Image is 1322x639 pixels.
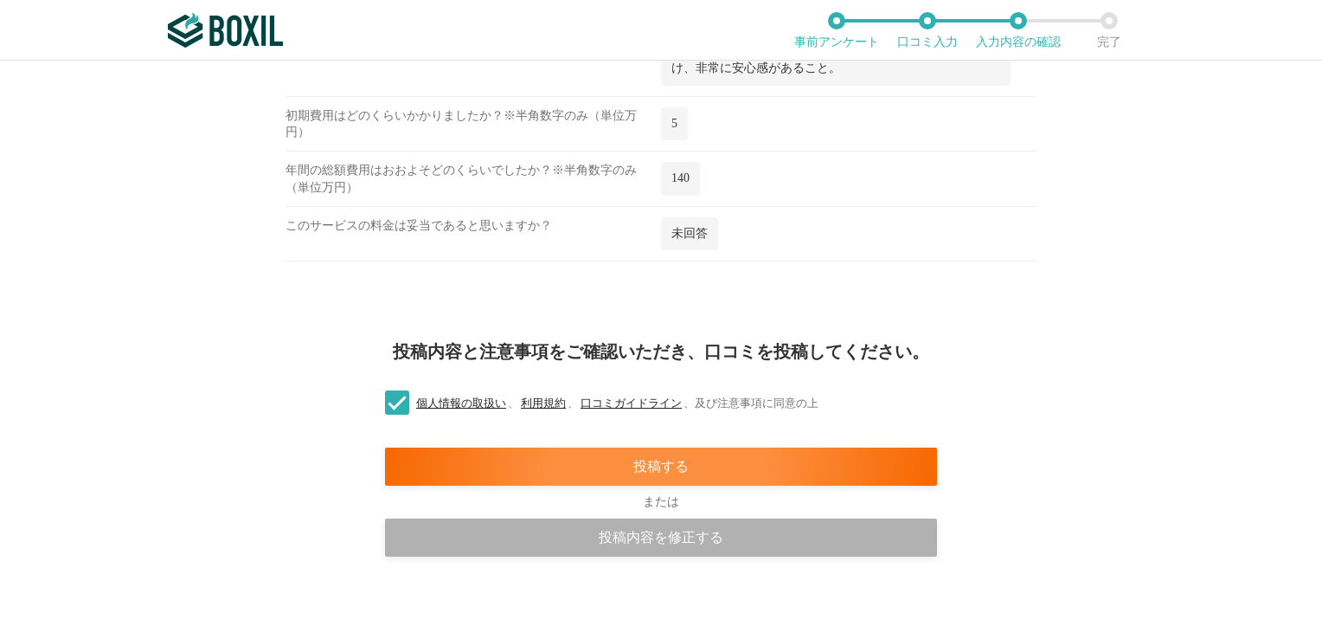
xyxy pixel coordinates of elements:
div: 投稿する [385,448,937,486]
span: 未回答 [671,227,708,240]
a: 個人情報の取扱い [414,397,508,410]
span: 140 [671,171,690,184]
div: 初期費用はどのくらいかかりましたか？※半角数字のみ（単位万円） [286,107,661,151]
div: このサービスの料金は妥当であると思いますか？ [286,217,661,261]
img: ボクシルSaaS_ロゴ [168,13,283,48]
label: 、 、 、 及び注意事項に同意の上 [371,395,818,413]
span: 5 [671,117,677,130]
div: 投稿内容を修正する [385,519,937,557]
li: 入力内容の確認 [972,12,1063,48]
li: 事前アンケート [791,12,882,48]
li: 完了 [1063,12,1154,48]
li: 口コミ入力 [882,12,972,48]
a: 利用規約 [519,397,568,410]
div: 年間の総額費用はおおよそどのくらいでしたか？※半角数字のみ（単位万円） [286,162,661,205]
a: 口コミガイドライン [579,397,683,410]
